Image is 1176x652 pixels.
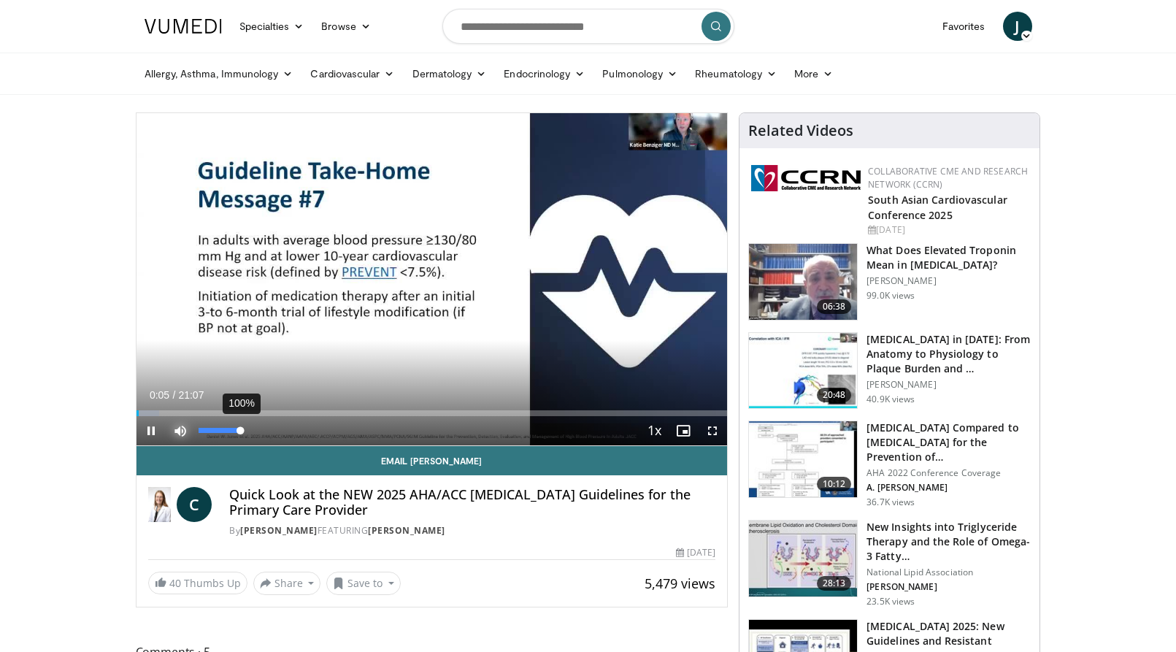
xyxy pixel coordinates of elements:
[137,446,728,475] a: Email [PERSON_NAME]
[593,59,686,88] a: Pulmonology
[866,567,1031,578] p: National Lipid Association
[751,165,861,191] img: a04ee3ba-8487-4636-b0fb-5e8d268f3737.png.150x105_q85_autocrop_double_scale_upscale_version-0.2.png
[868,165,1028,191] a: Collaborative CME and Research Network (CCRN)
[866,482,1031,494] p: A. [PERSON_NAME]
[698,416,727,445] button: Fullscreen
[866,421,1031,464] h3: [MEDICAL_DATA] Compared to [MEDICAL_DATA] for the Prevention of…
[326,572,401,595] button: Save to
[639,416,669,445] button: Playback Rate
[150,389,169,401] span: 0:05
[866,243,1031,272] h3: What Does Elevated Troponin Mean in [MEDICAL_DATA]?
[866,581,1031,593] p: [PERSON_NAME]
[686,59,785,88] a: Rheumatology
[137,410,728,416] div: Progress Bar
[645,575,715,592] span: 5,479 views
[749,333,857,409] img: 823da73b-7a00-425d-bb7f-45c8b03b10c3.150x105_q85_crop-smart_upscale.jpg
[404,59,496,88] a: Dermatology
[178,389,204,401] span: 21:07
[169,576,181,590] span: 40
[866,596,915,607] p: 23.5K views
[148,487,172,522] img: Dr. Catherine P. Benziger
[749,521,857,597] img: 45ea033d-f728-4586-a1ce-38957b05c09e.150x105_q85_crop-smart_upscale.jpg
[145,19,222,34] img: VuMedi Logo
[495,59,593,88] a: Endocrinology
[748,243,1031,321] a: 06:38 What Does Elevated Troponin Mean in [MEDICAL_DATA]? [PERSON_NAME] 99.0K views
[866,467,1031,479] p: AHA 2022 Conference Coverage
[368,524,445,537] a: [PERSON_NAME]
[817,576,852,591] span: 28:13
[868,223,1028,237] div: [DATE]
[240,524,318,537] a: [PERSON_NAME]
[749,421,857,497] img: 7c0f9b53-1609-4588-8498-7cac8464d722.150x105_q85_crop-smart_upscale.jpg
[301,59,403,88] a: Cardiovascular
[166,416,195,445] button: Mute
[817,477,852,491] span: 10:12
[136,59,302,88] a: Allergy, Asthma, Immunology
[676,546,715,559] div: [DATE]
[137,416,166,445] button: Pause
[866,496,915,508] p: 36.7K views
[866,520,1031,564] h3: New Insights into Triglyceride Therapy and the Role of Omega-3 Fatty…
[253,572,321,595] button: Share
[866,379,1031,391] p: [PERSON_NAME]
[748,122,853,139] h4: Related Videos
[229,487,715,518] h4: Quick Look at the NEW 2025 AHA/ACC [MEDICAL_DATA] Guidelines for the Primary Care Provider
[148,572,247,594] a: 40 Thumbs Up
[1003,12,1032,41] a: J
[868,193,1007,222] a: South Asian Cardiovascular Conference 2025
[934,12,994,41] a: Favorites
[177,487,212,522] a: C
[817,299,852,314] span: 06:38
[442,9,734,44] input: Search topics, interventions
[817,388,852,402] span: 20:48
[748,421,1031,508] a: 10:12 [MEDICAL_DATA] Compared to [MEDICAL_DATA] for the Prevention of… AHA 2022 Conference Covera...
[137,113,728,446] video-js: Video Player
[785,59,842,88] a: More
[229,524,715,537] div: By FEATURING
[173,389,176,401] span: /
[748,520,1031,607] a: 28:13 New Insights into Triglyceride Therapy and the Role of Omega-3 Fatty… National Lipid Associ...
[312,12,380,41] a: Browse
[866,275,1031,287] p: [PERSON_NAME]
[866,332,1031,376] h3: [MEDICAL_DATA] in [DATE]: From Anatomy to Physiology to Plaque Burden and …
[199,428,240,433] div: Volume Level
[749,244,857,320] img: 98daf78a-1d22-4ebe-927e-10afe95ffd94.150x105_q85_crop-smart_upscale.jpg
[231,12,313,41] a: Specialties
[866,290,915,302] p: 99.0K views
[748,332,1031,410] a: 20:48 [MEDICAL_DATA] in [DATE]: From Anatomy to Physiology to Plaque Burden and … [PERSON_NAME] 4...
[866,394,915,405] p: 40.9K views
[669,416,698,445] button: Enable picture-in-picture mode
